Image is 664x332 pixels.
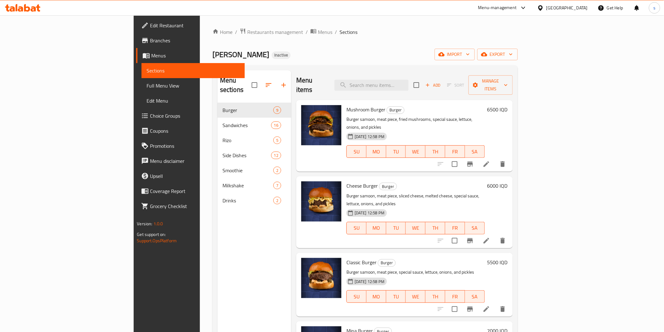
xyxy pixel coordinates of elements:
[274,137,281,143] span: 5
[369,292,384,301] span: MO
[428,292,443,301] span: TH
[463,302,478,317] button: Branch-specific-item
[428,147,443,156] span: TH
[426,290,445,303] button: TH
[468,223,482,233] span: SA
[468,292,482,301] span: SA
[425,82,442,89] span: Add
[137,230,166,238] span: Get support on:
[142,63,244,78] a: Sections
[389,292,404,301] span: TU
[136,18,244,33] a: Edit Restaurant
[367,222,386,234] button: MO
[150,22,239,29] span: Edit Restaurant
[428,223,443,233] span: TH
[136,138,244,153] a: Promotions
[352,279,387,285] span: [DATE] 12:58 PM
[217,118,291,133] div: Sandwiches16
[222,106,273,114] div: Burger
[487,258,508,267] h6: 5500 IQD
[273,106,281,114] div: items
[222,182,273,189] span: Milkshake
[386,222,406,234] button: TU
[301,105,341,145] img: Mushroom Burger
[301,181,341,222] img: Cheese Burger
[136,153,244,169] a: Menu disclaimer
[273,137,281,144] div: items
[222,152,271,159] span: Side Dishes
[406,145,426,158] button: WE
[379,183,397,190] span: Burger
[136,33,244,48] a: Branches
[240,28,303,36] a: Restaurants management
[426,222,445,234] button: TH
[274,107,281,113] span: 9
[301,258,341,298] img: Classic Burger
[274,198,281,204] span: 2
[349,223,364,233] span: SU
[271,153,281,158] span: 12
[440,51,470,58] span: import
[487,105,508,114] h6: 6500 IQD
[349,292,364,301] span: SU
[137,237,177,245] a: Support.OpsPlatform
[346,145,367,158] button: SU
[142,93,244,108] a: Edit Menu
[406,222,426,234] button: WE
[335,28,337,36] li: /
[346,222,367,234] button: SU
[147,82,239,89] span: Full Menu View
[150,142,239,150] span: Promotions
[435,49,475,60] button: import
[482,51,513,58] span: export
[378,259,396,267] div: Burger
[217,148,291,163] div: Side Dishes12
[465,290,485,303] button: SA
[386,290,406,303] button: TU
[386,145,406,158] button: TU
[448,303,461,316] span: Select to update
[495,233,510,248] button: delete
[261,78,276,93] span: Sort sections
[136,184,244,199] a: Coverage Report
[448,223,463,233] span: FR
[346,290,367,303] button: SU
[222,197,273,204] div: Drinks
[389,147,404,156] span: TU
[346,105,385,114] span: Mushroom Burger
[367,145,386,158] button: MO
[248,78,261,92] span: Select all sections
[445,145,465,158] button: FR
[410,78,423,92] span: Select section
[445,222,465,234] button: FR
[369,147,384,156] span: MO
[222,167,273,174] span: Smoothie
[406,290,426,303] button: WE
[150,37,239,44] span: Branches
[487,181,508,190] h6: 6000 IQD
[222,121,271,129] div: Sandwiches
[136,48,244,63] a: Menus
[217,163,291,178] div: Smoothie2
[423,80,443,90] span: Add item
[273,182,281,189] div: items
[483,305,490,313] a: Edit menu item
[150,127,239,135] span: Coupons
[423,80,443,90] button: Add
[142,78,244,93] a: Full Menu View
[463,157,478,172] button: Branch-specific-item
[346,115,485,131] p: Burger samoon, meat piece, fried mushrooms, special sauce, lettuce, onions, and pickles
[136,169,244,184] a: Upsell
[495,302,510,317] button: delete
[387,106,404,114] span: Burger
[271,121,281,129] div: items
[274,183,281,189] span: 7
[448,147,463,156] span: FR
[352,134,387,140] span: [DATE] 12:58 PM
[272,52,291,58] span: Inactive
[150,187,239,195] span: Coverage Report
[448,158,461,171] span: Select to update
[217,133,291,148] div: Rizo5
